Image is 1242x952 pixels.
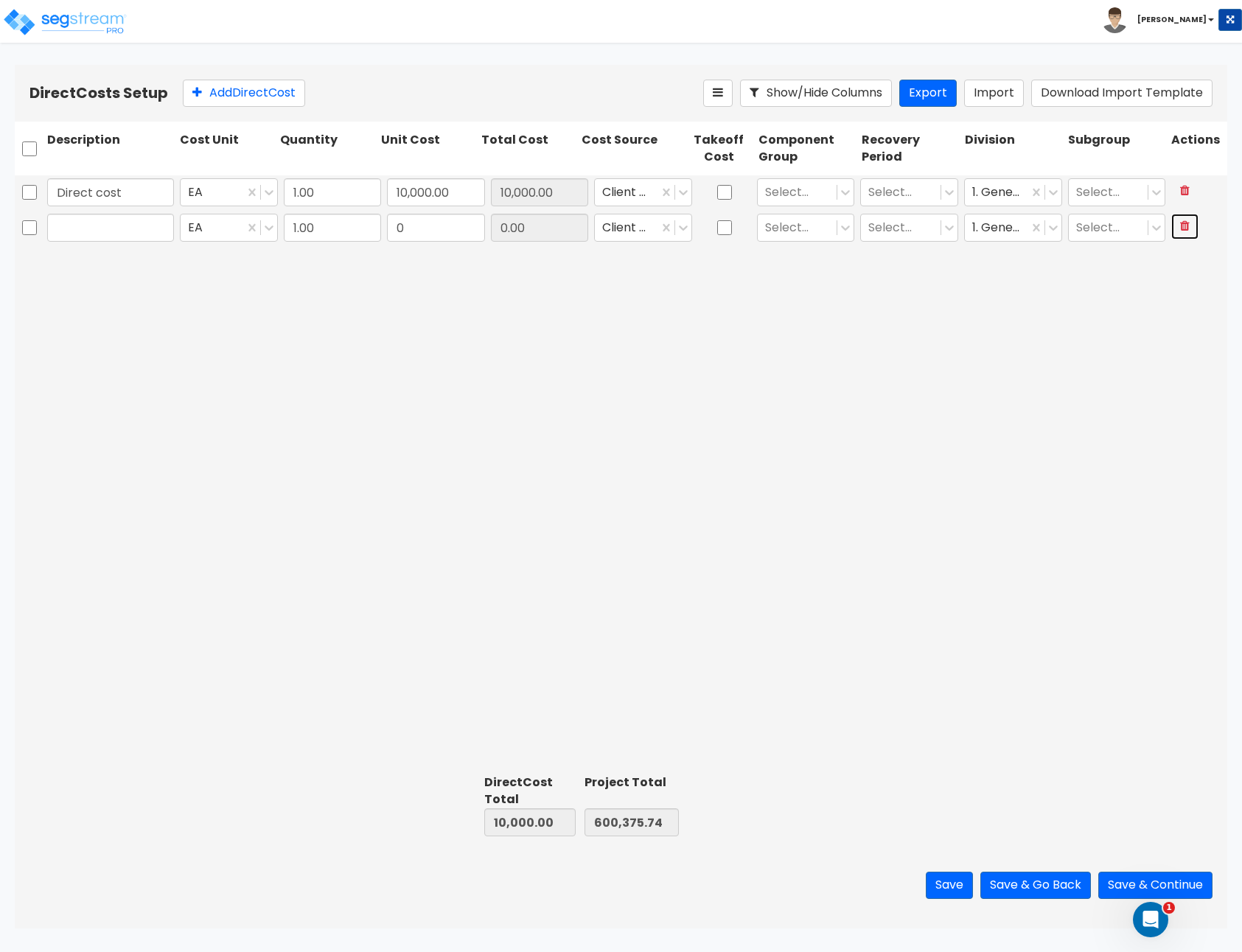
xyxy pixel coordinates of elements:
[585,774,679,791] div: Project Total
[756,129,859,169] div: Component Group
[740,80,892,107] button: Show/Hide Columns
[964,178,1062,206] div: 1. General Requirements
[478,129,579,169] div: Total Cost
[177,129,277,169] div: Cost Unit
[964,214,1062,242] div: 1. General Requirements
[180,214,278,242] div: EA
[378,129,478,169] div: Unit Cost
[1137,14,1207,25] b: [PERSON_NAME]
[1171,178,1199,204] button: Delete Row
[962,129,1065,169] div: Division
[1102,7,1128,33] img: avatar.png
[277,129,377,169] div: Quantity
[579,129,682,169] div: Cost Source
[1098,872,1213,899] button: Save & Continue
[1168,129,1227,169] div: Actions
[899,80,957,107] button: Export
[594,214,692,242] div: Client Cost
[484,774,576,808] div: Direct Cost Total
[926,872,973,899] button: Save
[1133,902,1168,937] iframe: Intercom live chat
[29,83,168,103] b: Direct Costs Setup
[682,129,756,169] div: Takeoff Cost
[44,129,177,169] div: Description
[594,178,692,206] div: Client Cost
[1031,80,1213,107] button: Download Import Template
[183,80,305,107] button: AddDirectCost
[964,80,1024,107] button: Import
[2,7,128,37] img: logo_pro_r.png
[1065,129,1168,169] div: Subgroup
[180,178,278,206] div: EA
[859,129,962,169] div: Recovery Period
[980,872,1091,899] button: Save & Go Back
[1163,902,1175,914] span: 1
[1171,214,1199,239] button: Delete Row
[703,80,733,107] button: Reorder Items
